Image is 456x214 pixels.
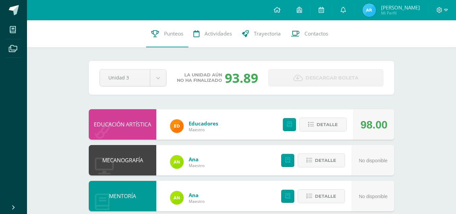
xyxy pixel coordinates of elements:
a: Unidad 3 [100,70,166,86]
div: MECANOGRAFÍA [89,145,156,175]
span: Trayectoria [254,30,281,37]
span: Punteos [164,30,183,37]
div: 98.00 [360,110,387,140]
img: 122d7b7bf6a5205df466ed2966025dea.png [170,191,184,205]
img: ed927125212876238b0630303cb5fd71.png [170,119,184,133]
span: Contactos [304,30,328,37]
a: Actividades [188,20,237,47]
button: Detalle [298,189,345,203]
img: 122d7b7bf6a5205df466ed2966025dea.png [170,155,184,169]
a: Punteos [146,20,188,47]
img: b63e7cf44610d745004cbbf09f5eb930.png [363,3,376,17]
span: [PERSON_NAME] [381,4,420,11]
a: Ana [189,156,205,163]
a: Contactos [286,20,333,47]
span: No disponible [359,194,387,199]
span: Detalle [315,154,336,167]
span: Maestro [189,163,205,168]
span: Maestro [189,198,205,204]
span: Mi Perfil [381,10,420,16]
button: Detalle [298,153,345,167]
div: 93.89 [225,69,258,87]
button: Detalle [299,118,347,132]
span: Maestro [189,127,218,133]
div: MENTORÍA [89,181,156,211]
span: Detalle [315,190,336,203]
span: Actividades [205,30,232,37]
div: EDUCACIÓN ARTÍSTICA [89,109,156,140]
span: Descargar boleta [305,70,358,86]
span: No disponible [359,158,387,163]
span: Detalle [317,118,338,131]
a: Educadores [189,120,218,127]
a: Trayectoria [237,20,286,47]
span: Unidad 3 [108,70,141,86]
span: La unidad aún no ha finalizado [177,72,222,83]
a: Ana [189,192,205,198]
